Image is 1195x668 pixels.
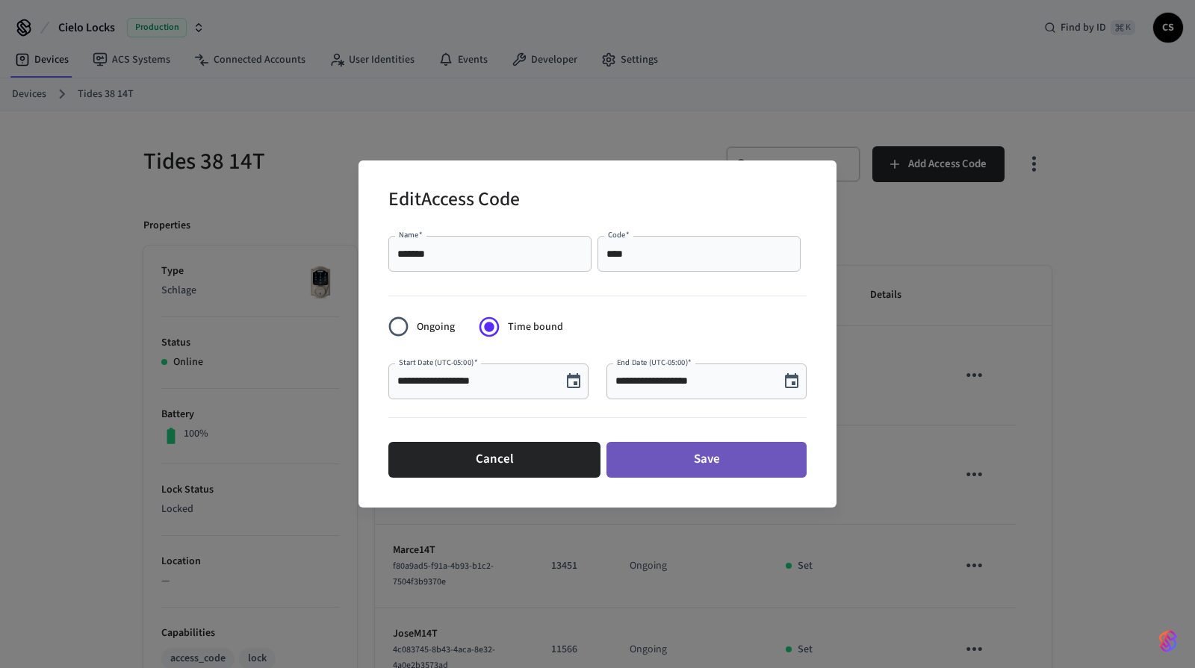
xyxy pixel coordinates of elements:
button: Choose date, selected date is Oct 14, 2025 [777,366,807,396]
span: Ongoing [417,319,455,335]
label: Start Date (UTC-05:00) [399,357,477,368]
h2: Edit Access Code [388,178,520,224]
button: Choose date, selected date is Oct 11, 2025 [559,366,589,396]
img: SeamLogoGradient.69752ec5.svg [1159,629,1177,653]
span: Time bound [508,319,563,335]
button: Cancel [388,442,600,478]
label: Code [608,229,630,240]
label: End Date (UTC-05:00) [617,357,692,368]
label: Name [399,229,423,240]
button: Save [606,442,807,478]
